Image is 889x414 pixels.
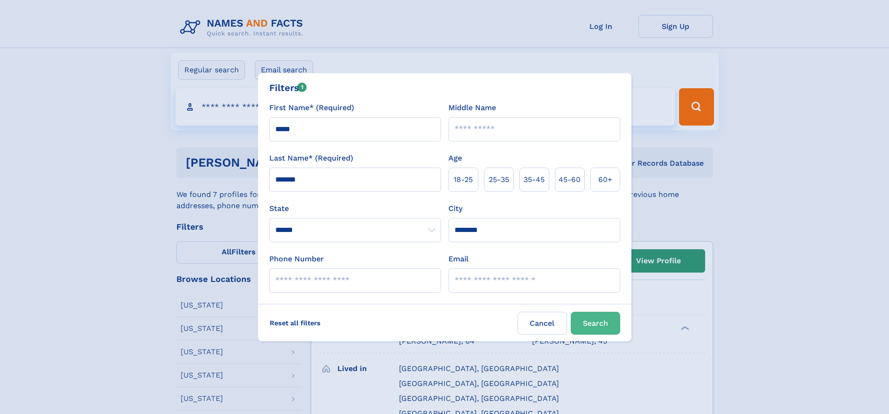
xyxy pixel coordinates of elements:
[448,102,496,113] label: Middle Name
[448,203,462,214] label: City
[448,253,469,265] label: Email
[269,203,441,214] label: State
[598,174,612,185] span: 60+
[518,312,567,335] label: Cancel
[269,102,354,113] label: First Name* (Required)
[559,174,581,185] span: 45‑60
[524,174,545,185] span: 35‑45
[571,312,620,335] button: Search
[269,253,324,265] label: Phone Number
[454,174,473,185] span: 18‑25
[264,312,327,334] label: Reset all filters
[269,153,353,164] label: Last Name* (Required)
[269,81,307,95] div: Filters
[489,174,509,185] span: 25‑35
[448,153,462,164] label: Age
